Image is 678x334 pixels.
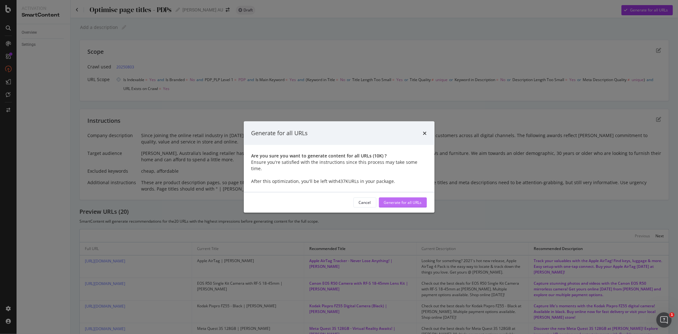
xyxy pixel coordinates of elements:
[251,159,427,171] div: Ensure you're satisfied with the instructions since this process may take some time.
[353,197,376,207] button: Cancel
[669,312,675,317] span: 1
[251,129,308,137] div: Generate for all URLs
[251,152,427,159] div: Are you sure you want to generate content for all URLs ( 10K ) ?
[251,178,427,184] div: After this optimization, you'll be left with 437K URLs in your package.
[359,200,371,205] div: Cancel
[656,312,672,328] iframe: Intercom live chat
[423,129,427,137] div: times
[379,197,427,207] button: Generate for all URLs
[244,122,435,213] div: modal
[384,200,422,205] div: Generate for all URLs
